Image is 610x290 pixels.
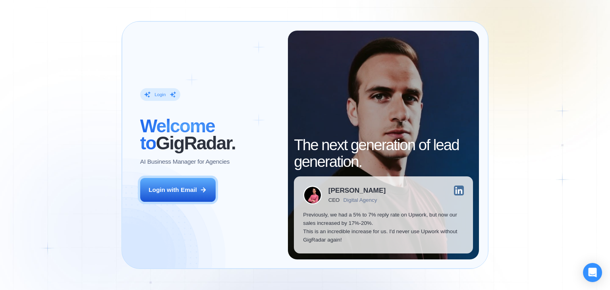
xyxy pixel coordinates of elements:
h2: ‍ GigRadar. [140,118,279,151]
div: Open Intercom Messenger [583,263,602,282]
div: [PERSON_NAME] [328,187,386,194]
button: Login with Email [140,178,216,202]
div: Digital Agency [344,197,377,203]
h2: The next generation of lead generation. [294,137,473,170]
p: Previously, we had a 5% to 7% reply rate on Upwork, but now our sales increased by 17%-20%. This ... [303,211,464,244]
div: CEO [328,197,340,203]
p: AI Business Manager for Agencies [140,157,230,166]
div: Login with Email [149,186,197,194]
div: Login [154,92,166,98]
span: Welcome to [140,116,215,153]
